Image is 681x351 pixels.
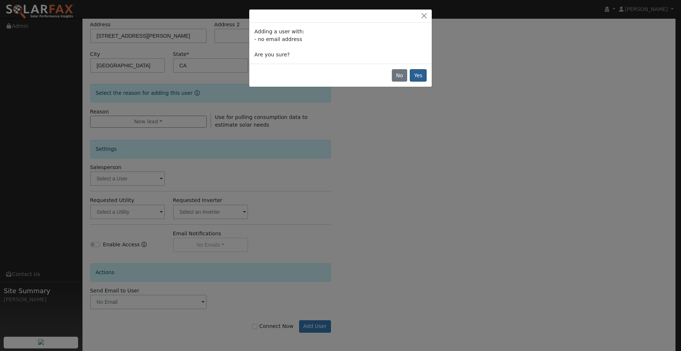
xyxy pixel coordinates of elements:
[392,69,407,82] button: No
[254,29,304,34] span: Adding a user with:
[419,12,429,20] button: Close
[254,36,302,42] span: - no email address
[410,69,427,82] button: Yes
[254,52,290,57] span: Are you sure?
